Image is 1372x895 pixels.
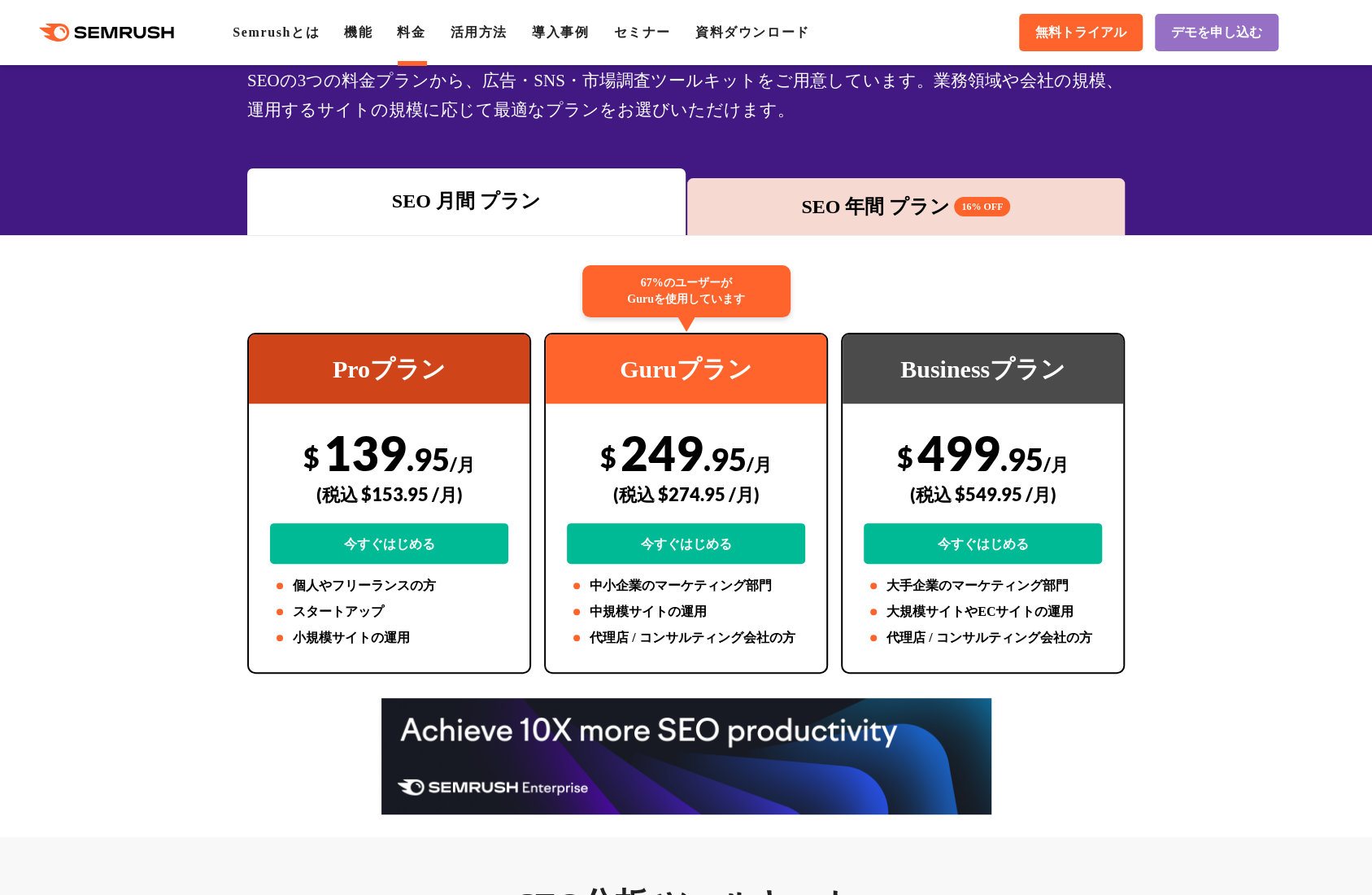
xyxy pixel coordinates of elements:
[864,602,1102,622] li: 大規模サイトやECサイトの運用
[613,25,670,39] a: セミナー
[255,186,677,216] div: SEO 月間 プラン
[450,453,475,475] span: /月
[270,602,508,622] li: スタートアップ
[270,576,508,596] li: 個人やフリーランスの方
[55,103,68,116] img: tab_domain_overview_orange.svg
[270,424,508,564] div: 139
[843,334,1123,404] div: Businessプラン
[703,440,747,478] span: .95
[270,465,508,523] div: (税込 $153.95 /月)
[954,197,1010,216] span: 16% OFF
[233,25,320,39] a: Semrushとは
[189,104,262,115] div: キーワード流入
[73,104,136,115] div: ドメイン概要
[247,66,1125,124] div: SEOの3つの料金プランから、広告・SNS・市場調査ツールキットをご用意しています。業務領域や会社の規模、運用するサイトの規模に応じて最適なプランをお選びいただけます。
[864,424,1102,564] div: 499
[397,25,425,39] a: 料金
[864,576,1102,596] li: 大手企業のマーケティング部門
[695,25,810,39] a: 資料ダウンロード
[567,523,805,564] a: 今すぐはじめる
[42,42,188,57] div: ドメイン: [DOMAIN_NAME]
[451,25,507,39] a: 活用方法
[567,424,805,564] div: 249
[26,26,39,39] img: logo_orange.svg
[864,523,1102,564] a: 今すぐはじめる
[1043,453,1069,475] span: /月
[864,465,1102,523] div: (税込 $549.95 /月)
[249,334,529,404] div: Proプラン
[1155,14,1278,51] a: デモを申し込む
[864,628,1102,648] li: 代理店 / コンサルティング会社の方
[567,628,805,648] li: 代理店 / コンサルティング会社の方
[567,465,805,523] div: (税込 $274.95 /月)
[747,453,772,475] span: /月
[695,192,1117,221] div: SEO 年間 プラン
[270,523,508,564] a: 今すぐはじめる
[26,42,39,57] img: website_grey.svg
[303,440,320,474] span: $
[270,628,508,648] li: 小規模サイトの運用
[567,576,805,596] li: 中小企業のマーケティング部門
[1000,440,1043,478] span: .95
[1035,24,1126,41] span: 無料トライアル
[344,25,372,39] a: 機能
[582,265,791,317] div: 67%のユーザーが Guruを使用しています
[532,25,589,39] a: 導入事例
[600,440,616,474] span: $
[546,334,826,404] div: Guruプラン
[567,602,805,622] li: 中規模サイトの運用
[1019,14,1143,51] a: 無料トライアル
[897,440,913,474] span: $
[407,440,450,478] span: .95
[171,103,184,116] img: tab_keywords_by_traffic_grey.svg
[1171,24,1262,41] span: デモを申し込む
[46,26,80,39] div: v 4.0.25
